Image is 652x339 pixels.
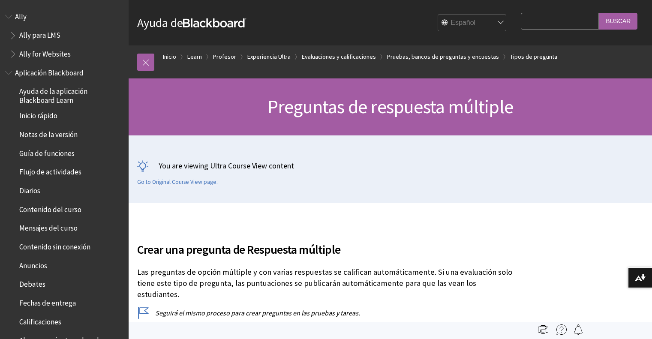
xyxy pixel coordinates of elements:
h2: Crear una pregunta de Respuesta múltiple [137,230,517,258]
img: Follow this page [573,324,583,335]
span: Ally for Websites [19,47,71,58]
span: Aplicación Blackboard [15,66,84,77]
a: Tipos de pregunta [510,51,557,62]
p: Las preguntas de opción múltiple y con varias respuestas se califican automáticamente. Si una eva... [137,267,517,300]
a: Ayuda deBlackboard [137,15,246,30]
span: Anuncios [19,258,47,270]
a: Profesor [213,51,236,62]
span: Contenido sin conexión [19,240,90,251]
img: Print [538,324,548,335]
span: Preguntas de respuesta múltiple [267,95,513,118]
a: Evaluaciones y calificaciones [302,51,376,62]
span: Ayuda de la aplicación Blackboard Learn [19,84,123,105]
span: Ally para LMS [19,28,60,40]
strong: Blackboard [183,18,246,27]
img: More help [556,324,567,335]
span: Diarios [19,183,40,195]
a: Inicio [163,51,176,62]
span: Debates [19,277,45,289]
span: Ally [15,9,27,21]
p: You are viewing Ultra Course View content [137,160,643,171]
p: Seguirá el mismo proceso para crear preguntas en las pruebas y tareas. [137,308,517,318]
input: Buscar [599,13,637,30]
nav: Book outline for Anthology Ally Help [5,9,123,61]
a: Learn [187,51,202,62]
span: Fechas de entrega [19,296,76,307]
select: Site Language Selector [438,15,507,32]
span: Mensajes del curso [19,221,78,233]
span: Calificaciones [19,315,61,326]
span: Inicio rápido [19,109,57,120]
a: Experiencia Ultra [247,51,291,62]
a: Go to Original Course View page. [137,178,218,186]
span: Contenido del curso [19,202,81,214]
span: Guía de funciones [19,146,75,158]
a: Pruebas, bancos de preguntas y encuestas [387,51,499,62]
span: Notas de la versión [19,127,78,139]
span: Flujo de actividades [19,165,81,177]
